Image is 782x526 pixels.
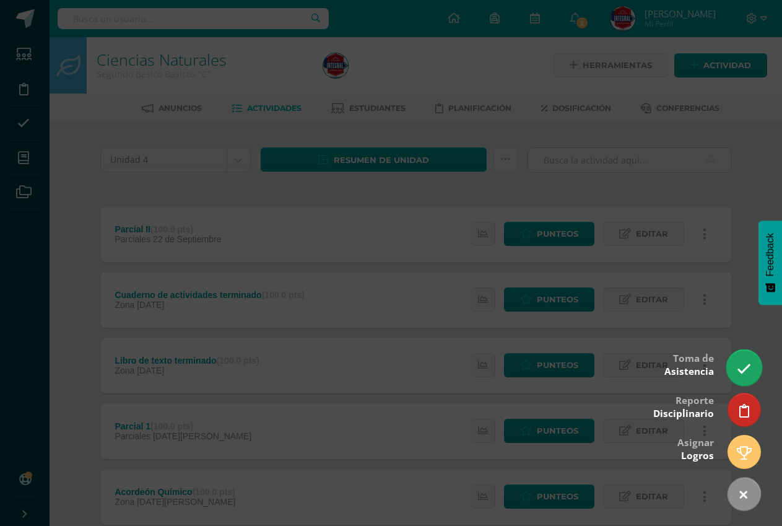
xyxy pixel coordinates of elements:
button: Feedback - Mostrar encuesta [758,221,782,305]
span: Logros [681,449,714,462]
div: Asignar [677,428,714,468]
span: Disciplinario [653,407,714,420]
span: Asistencia [664,365,714,378]
div: Toma de [664,344,714,384]
div: Reporte [653,386,714,426]
span: Feedback [765,233,776,276]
